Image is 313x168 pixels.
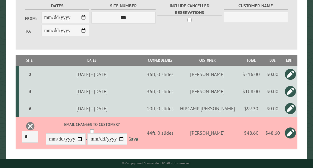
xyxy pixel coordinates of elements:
[144,100,176,117] td: 10ft, 0 slides
[122,161,191,165] small: © Campground Commander LLC. All rights reserved.
[157,2,222,16] label: Include Cancelled Reservations
[41,71,143,77] div: [DATE] - [DATE]
[41,122,143,127] label: Email changes to customer?
[25,16,41,21] label: From:
[176,66,239,83] td: [PERSON_NAME]
[144,55,176,66] th: Camper Details
[21,88,39,94] div: 3
[21,71,39,77] div: 2
[239,55,263,66] th: Total
[144,83,176,100] td: 36ft, 0 slides
[144,66,176,83] td: 36ft, 0 slides
[25,28,41,34] label: To:
[21,105,39,111] div: 6
[144,117,176,149] td: 44ft, 0 slides
[282,55,297,66] th: Edit
[239,100,263,117] td: $97.20
[128,136,138,142] a: Save
[263,117,282,149] td: $48.60
[239,66,263,83] td: $216.00
[25,2,89,9] label: Dates
[263,66,282,83] td: $0.00
[41,105,143,111] div: [DATE] - [DATE]
[263,100,282,117] td: $0.00
[41,88,143,94] div: [DATE] - [DATE]
[176,100,239,117] td: HIPCAMP [PERSON_NAME]
[41,122,143,146] div: -
[263,83,282,100] td: $0.00
[176,117,239,149] td: [PERSON_NAME]
[40,55,144,66] th: Dates
[239,83,263,100] td: $108.00
[176,55,239,66] th: Customer
[263,55,282,66] th: Due
[224,2,288,9] label: Customer Name
[19,55,40,66] th: Site
[26,122,35,131] a: Delete this reservation
[176,83,239,100] td: [PERSON_NAME]
[91,2,156,9] label: Site Number
[239,117,263,149] td: $48.60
